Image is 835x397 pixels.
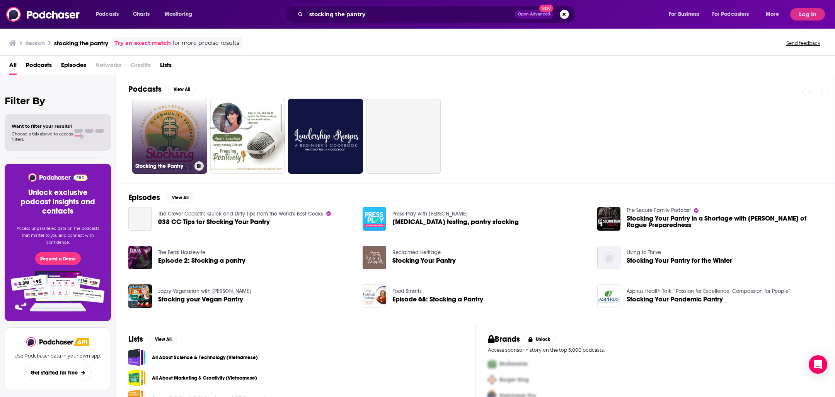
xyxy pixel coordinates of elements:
a: Try an exact match [114,39,171,48]
span: Networks [95,59,121,75]
h2: Filter By [5,95,111,106]
a: All [9,59,17,75]
a: ListsView All [128,334,177,344]
h3: Stocking the Pantry [135,163,191,169]
button: Open AdvancedNew [515,10,554,19]
a: All About Marketing & Creativity (Vietnamese) [152,374,257,382]
a: 038 CC Tips for Stocking Your Pantry [128,207,152,231]
button: Log In [790,8,825,21]
h3: Search [26,39,45,47]
p: Use Podchaser data in your own app. [14,353,101,359]
img: Podchaser - Follow, Share and Rate Podcasts [6,7,80,22]
img: Stocking Your Pantry for the Winter [597,246,621,269]
span: McDonalds [499,361,528,367]
button: open menu [707,8,760,21]
h2: Episodes [128,193,160,202]
span: For Podcasters [712,9,749,20]
a: Coronavirus testing, pantry stocking [392,219,519,225]
a: Aspirus Health Talk: "Passion for Excellence. Compassion for People" [627,288,790,294]
img: Episode 68: Stocking a Pantry [363,284,386,308]
a: The Secure Family Podcast [627,207,691,214]
a: All About Marketing & Creativity (Vietnamese) [128,369,146,387]
a: Episode 68: Stocking a Pantry [392,296,483,303]
a: The Feral Housewife [158,249,205,256]
img: Coronavirus testing, pantry stocking [363,207,386,231]
span: Stocking Your Pandemic Pantry [627,296,723,303]
img: First Pro Logo [485,356,499,372]
span: Get started for free [31,370,78,376]
span: Credits [131,59,151,75]
h3: stocking the pantry [54,39,108,47]
a: Episodes [61,59,86,75]
button: Get started for free [24,365,92,380]
span: Open Advanced [518,12,550,16]
a: Reclaimed Heritage [392,249,441,256]
a: Food Smarts [392,288,422,294]
button: open menu [90,8,129,21]
a: PodcastsView All [128,84,196,94]
a: Living to Thrive [627,249,661,256]
a: 038 CC Tips for Stocking Your Pantry [158,219,270,225]
img: Stocking your Vegan Pantry [128,284,152,308]
h2: Brands [488,334,520,344]
button: Unlock [523,335,556,344]
span: Monitoring [165,9,192,20]
input: Search podcasts, credits, & more... [306,8,515,21]
span: For Business [669,9,699,20]
p: Access sponsor history on the top 5,000 podcasts. [488,347,822,353]
img: Stocking Your Pantry [363,246,386,269]
a: Podcasts [26,59,52,75]
h2: Podcasts [128,84,162,94]
span: for more precise results [172,39,239,48]
img: Podchaser - Follow, Share and Rate Podcasts [26,337,74,347]
a: Stocking Your Pantry for the Winter [627,257,732,264]
span: Podcasts [96,9,119,20]
span: Burger King [499,376,529,383]
button: View All [168,85,196,94]
span: Want to filter your results? [12,123,73,129]
h3: Unlock exclusive podcast insights and contacts [14,188,102,216]
a: Stocking the Pantry [132,99,207,174]
a: Jazzy Vegetarian with Laura Theodore [158,288,251,294]
a: Stocking Your Pantry in a Shortage with Morgan of Rogue Preparedness [627,215,822,228]
img: Stocking Your Pantry in a Shortage with Morgan of Rogue Preparedness [597,207,621,231]
button: open menu [663,8,709,21]
span: More [766,9,779,20]
a: Lists [160,59,172,75]
button: Send feedback [784,40,823,46]
span: Stocking Your Pantry in a Shortage with [PERSON_NAME] of Rogue Preparedness [627,215,822,228]
h2: Lists [128,334,143,344]
p: Access unparalleled data on the podcasts that matter to you and connect with confidence. [14,225,102,246]
a: All About Science & Technology (Vietnamese) [128,349,146,366]
a: EpisodesView All [128,193,194,202]
div: Open Intercom Messenger [809,355,827,374]
a: Stocking your Vegan Pantry [158,296,243,303]
button: View All [166,193,194,202]
span: Episode 2: Stocking a pantry [158,257,245,264]
a: All About Science & Technology (Vietnamese) [152,353,258,362]
img: Second Pro Logo [485,372,499,388]
span: [MEDICAL_DATA] testing, pantry stocking [392,219,519,225]
img: Episode 2: Stocking a pantry [128,246,152,269]
span: Charts [133,9,150,20]
button: View All [149,335,177,344]
img: Pro Features [8,271,107,312]
button: Request a Demo [35,252,81,265]
a: Stocking Your Pantry [392,257,456,264]
img: Stocking Your Pandemic Pantry [597,284,621,308]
